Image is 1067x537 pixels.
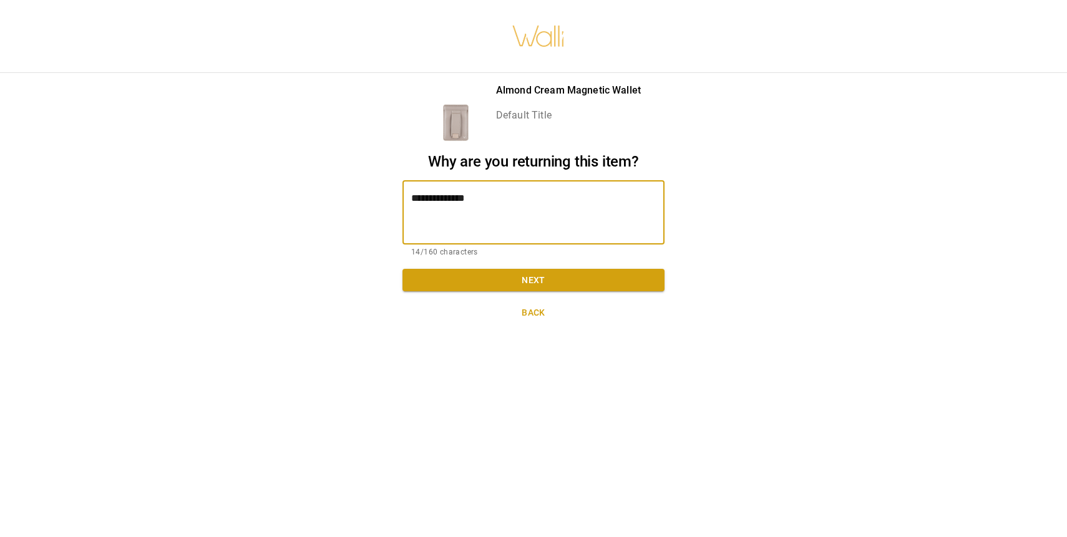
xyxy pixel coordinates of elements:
[496,108,641,123] p: Default Title
[402,301,665,324] button: Back
[402,153,665,171] h2: Why are you returning this item?
[512,9,565,63] img: walli-inc.myshopify.com
[411,246,656,259] p: 14/160 characters
[496,83,641,98] p: Almond Cream Magnetic Wallet
[402,269,665,292] button: Next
